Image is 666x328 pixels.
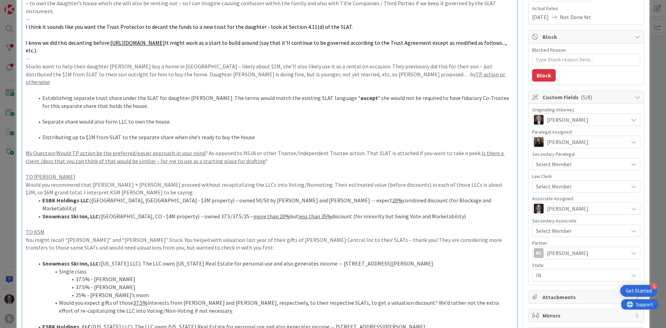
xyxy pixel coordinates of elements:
li: Single class [34,268,514,276]
span: Not Done Yet [560,13,591,21]
div: Open Get Started checklist, remaining modules: 1 [620,285,657,297]
span: Block [543,33,631,41]
span: [PERSON_NAME] [547,116,588,124]
span: [PERSON_NAME] [547,138,588,146]
label: Blocked Reason [532,47,566,53]
li: 37.5% - [PERSON_NAME] [34,283,514,291]
li: 25% - [PERSON_NAME]’s mom [34,291,514,299]
span: Select Member [536,182,572,191]
span: Select Member [536,160,572,168]
div: 1 [651,283,657,289]
u: TO [PERSON_NAME] [26,173,75,180]
strong: except [360,94,378,101]
li: Establishing separate trust share under the SLAT for daughter [PERSON_NAME]. The terms would matc... [34,94,514,110]
li: ([US_STATE] LLC). The LLC owns [US_STATE] Real Estate for personal use and also generates income ... [34,260,514,268]
span: Mirrors [543,311,631,320]
u: My Question [26,150,55,157]
div: Get Started [626,287,652,294]
img: AM [534,137,544,147]
a: [URL][DOMAIN_NAME] [110,39,165,46]
img: BG [534,115,544,125]
strong: Snowmass Ski Inn, LLC [42,260,99,267]
span: IN [536,271,628,279]
div: Partner [532,241,640,245]
p: : ? As opposed to NSJA or other Trustee/Independent Trustee action. That SLAT is attached if you ... [26,149,514,165]
div: Paralegal Assigned [532,129,640,134]
u: TO KSM [26,228,44,235]
p: Would you recommend that [PERSON_NAME] + [PERSON_NAME] proceed without recapitalizing the LLCs in... [26,181,514,196]
u: less than 35% [298,213,332,220]
div: Law Clerk [532,174,640,179]
u: Is there a client /docs that you can think of that would be similar – for me to use as a starting... [26,150,505,165]
span: I think it sounds like you want the Trust Protector to decant the funds to a new trust for the da... [26,23,353,30]
img: JT [534,204,544,213]
div: Secondary Paralegal [532,152,640,157]
li: 37.5% - [PERSON_NAME] [34,275,514,283]
strong: Snowmass Ski Inn, LLC [42,213,99,220]
li: ([GEOGRAPHIC_DATA], [GEOGRAPHIC_DATA] - $3M property) – owned 50/50 by [PERSON_NAME] and [PERSON_... [34,196,514,212]
li: Separate share would also form LLC to own the house. [34,118,514,126]
span: Custom Fields [543,93,631,101]
div: State [532,263,640,268]
span: It might work as a start to build around (say that it'll continue to be governed according to the... [26,39,508,54]
span: [PERSON_NAME] [547,249,588,257]
u: 37.5% [133,299,147,306]
li: Distributing up to $1M from SLAT to the separate share when she’s ready to buy the house [34,133,514,141]
span: Attachments [543,293,631,301]
u: more than 20% [253,213,290,220]
div: RC [534,248,544,258]
p: -- [26,54,514,62]
li: ([GEOGRAPHIC_DATA], CO - $4M property) – owned 37.5/37.5/25 – but discount (for minority but Swin... [34,212,514,220]
li: Would you expect gifts of those interests from [PERSON_NAME] and [PERSON_NAME], respectively, to ... [34,299,514,314]
span: Actual Dates [532,5,640,12]
button: Block [532,69,556,82]
u: Would TP action be the preferred/easier approach in your mind [56,150,205,157]
div: Associate Assigned [532,196,640,201]
u: 20% [392,197,403,204]
strong: ESBK Holdings LLC [42,197,89,204]
span: Select Member [536,227,572,235]
span: I know we did this decanting before: [26,39,110,46]
span: [PERSON_NAME] [547,204,588,213]
span: ( 5/8 ) [581,94,592,101]
div: Secondary Associate [532,218,640,223]
p: You might recall “[PERSON_NAME]” and “[PERSON_NAME]” Stuck. You helped with valuation last year o... [26,236,514,252]
span: [DATE] [532,13,549,21]
span: Support [15,1,32,9]
p: -- [26,15,514,23]
div: Originating Attorney [532,107,640,112]
p: Stucks want to help their daughter [PERSON_NAME] buy a home in [GEOGRAPHIC_DATA] – likely about $... [26,62,514,86]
